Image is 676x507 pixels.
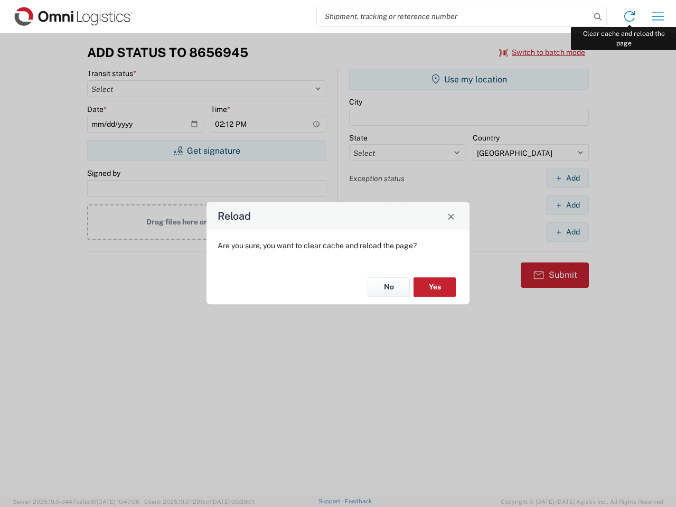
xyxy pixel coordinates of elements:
h4: Reload [218,209,251,224]
p: Are you sure, you want to clear cache and reload the page? [218,241,458,250]
input: Shipment, tracking or reference number [317,6,590,26]
button: Yes [414,277,456,297]
button: Close [444,209,458,223]
button: No [368,277,410,297]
